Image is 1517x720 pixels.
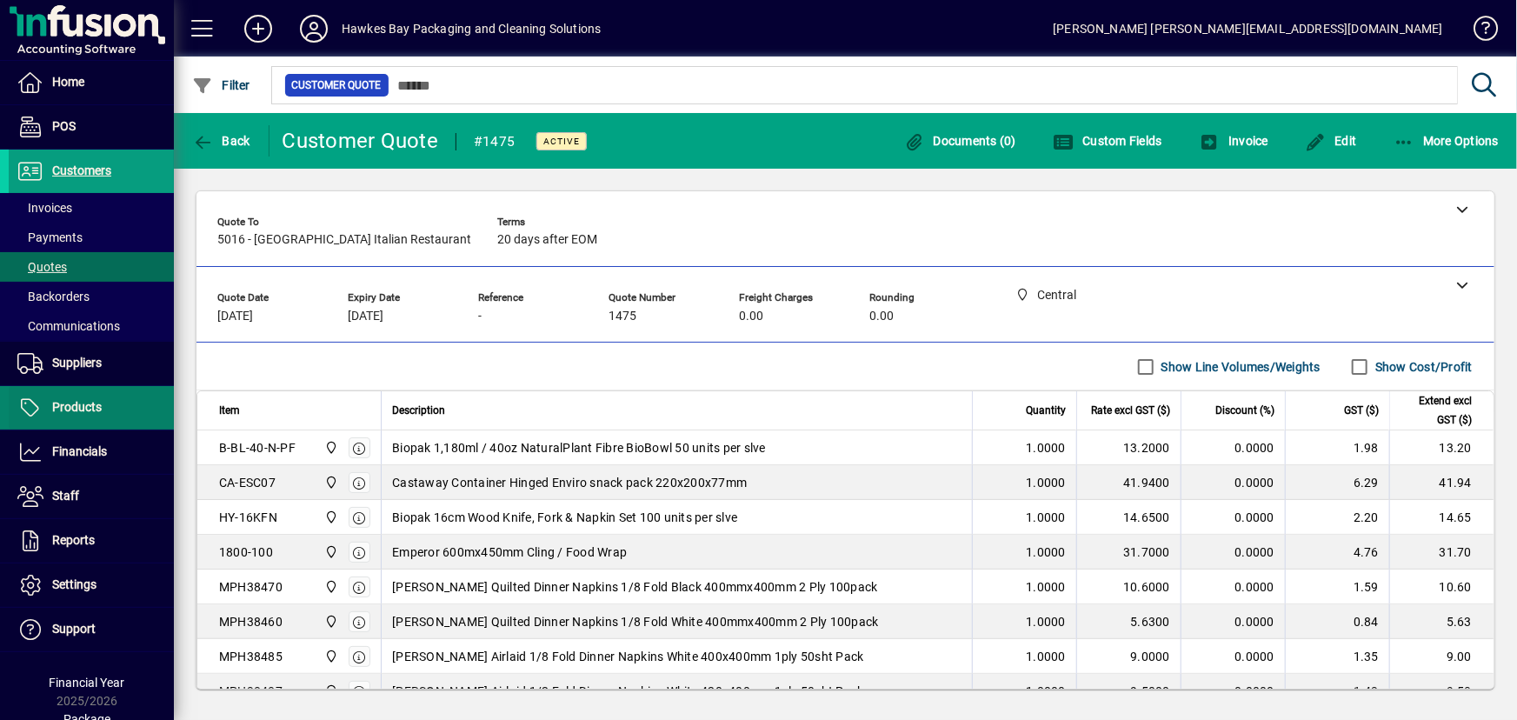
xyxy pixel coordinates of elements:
a: POS [9,105,174,149]
td: 14.65 [1389,500,1494,535]
td: 0.0000 [1181,500,1285,535]
span: [DATE] [348,310,383,323]
span: 0.00 [869,310,894,323]
div: 13.2000 [1088,439,1170,457]
span: Products [52,400,102,414]
div: MPH38485 [219,648,283,665]
td: 0.0000 [1181,430,1285,465]
button: Back [188,125,255,157]
div: MPH38487 [219,683,283,700]
span: Documents (0) [903,134,1016,148]
span: More Options [1394,134,1500,148]
div: 31.7000 [1088,543,1170,561]
div: MPH38460 [219,613,283,630]
td: 9.00 [1389,639,1494,674]
span: Custom Fields [1053,134,1162,148]
div: Customer Quote [283,127,439,155]
span: GST ($) [1344,401,1379,420]
a: Quotes [9,252,174,282]
a: Home [9,61,174,104]
span: Customers [52,163,111,177]
span: [PERSON_NAME] Quilted Dinner Napkins 1/8 Fold White 400mmx400mm 2 Ply 100pack [392,613,878,630]
span: Central [320,647,340,666]
span: Quantity [1026,401,1066,420]
td: 0.0000 [1181,570,1285,604]
div: Hawkes Bay Packaging and Cleaning Solutions [342,15,602,43]
div: 41.9400 [1088,474,1170,491]
div: 5.6300 [1088,613,1170,630]
div: 9.5000 [1088,683,1170,700]
span: Emperor 600mx450mm Cling / Food Wrap [392,543,627,561]
td: 1.98 [1285,430,1389,465]
div: 14.6500 [1088,509,1170,526]
a: Settings [9,563,174,607]
span: Staff [52,489,79,503]
span: Filter [192,78,250,92]
td: 0.0000 [1181,674,1285,709]
span: Central [320,438,340,457]
span: 1.0000 [1027,543,1067,561]
span: Settings [52,577,96,591]
a: Support [9,608,174,651]
span: 1.0000 [1027,474,1067,491]
div: HY-16KFN [219,509,277,526]
button: Documents (0) [899,125,1021,157]
span: Home [52,75,84,89]
span: Invoice [1199,134,1268,148]
span: Active [543,136,580,147]
span: 0.00 [739,310,763,323]
span: Customer Quote [292,77,382,94]
a: Staff [9,475,174,518]
td: 1.59 [1285,570,1389,604]
span: 1.0000 [1027,439,1067,457]
td: 0.84 [1285,604,1389,639]
span: 1.0000 [1027,578,1067,596]
span: Extend excl GST ($) [1401,391,1472,430]
div: MPH38470 [219,578,283,596]
td: 4.76 [1285,535,1389,570]
td: 31.70 [1389,535,1494,570]
td: 0.0000 [1181,604,1285,639]
a: Invoices [9,193,174,223]
button: Add [230,13,286,44]
td: 0.0000 [1181,535,1285,570]
span: Back [192,134,250,148]
span: POS [52,119,76,133]
span: 1475 [609,310,636,323]
span: Castaway Container Hinged Enviro snack pack 220x200x77mm [392,474,747,491]
span: [DATE] [217,310,253,323]
td: 41.94 [1389,465,1494,500]
span: Central [320,543,340,562]
label: Show Line Volumes/Weights [1158,358,1321,376]
button: Profile [286,13,342,44]
span: 1.0000 [1027,648,1067,665]
td: 9.50 [1389,674,1494,709]
a: Reports [9,519,174,563]
a: Knowledge Base [1460,3,1495,60]
td: 6.29 [1285,465,1389,500]
a: Payments [9,223,174,252]
span: Description [392,401,445,420]
a: Products [9,386,174,430]
span: Suppliers [52,356,102,370]
button: Invoice [1194,125,1273,157]
span: Financials [52,444,107,458]
a: Backorders [9,282,174,311]
span: Biopak 1,180ml / 40oz NaturalPlant Fibre BioBowl 50 units per slve [392,439,766,457]
span: Central [320,682,340,701]
a: Communications [9,311,174,341]
div: 1800-100 [219,543,273,561]
div: [PERSON_NAME] [PERSON_NAME][EMAIL_ADDRESS][DOMAIN_NAME] [1053,15,1443,43]
div: CA-ESC07 [219,474,276,491]
button: Custom Fields [1048,125,1167,157]
span: Reports [52,533,95,547]
span: 20 days after EOM [497,233,597,247]
td: 0.0000 [1181,639,1285,674]
app-page-header-button: Back [174,125,269,157]
td: 13.20 [1389,430,1494,465]
td: 10.60 [1389,570,1494,604]
span: - [478,310,482,323]
label: Show Cost/Profit [1372,358,1473,376]
td: 0.0000 [1181,465,1285,500]
span: Central [320,612,340,631]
